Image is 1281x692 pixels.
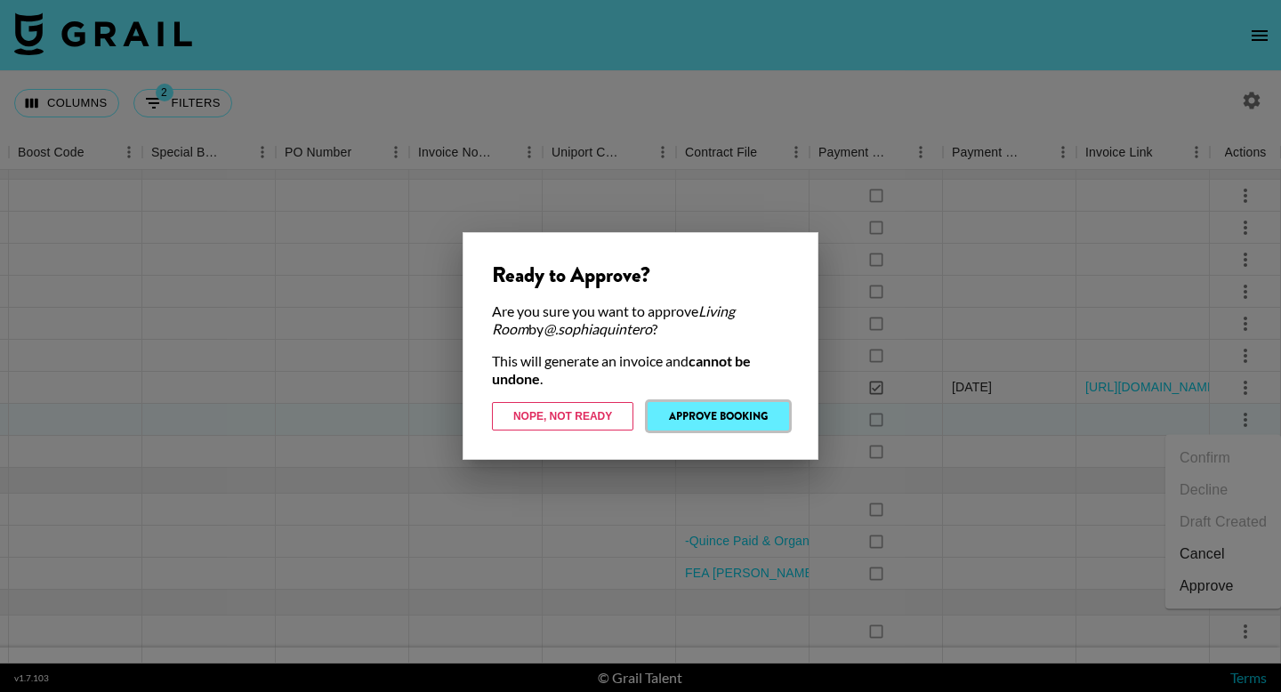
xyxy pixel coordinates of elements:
[492,262,789,288] div: Ready to Approve?
[492,302,735,337] em: Living Room
[648,402,789,430] button: Approve Booking
[492,352,751,387] strong: cannot be undone
[492,352,789,388] div: This will generate an invoice and .
[492,402,633,430] button: Nope, Not Ready
[492,302,789,338] div: Are you sure you want to approve by ?
[544,320,652,337] em: @ .sophiaquintero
